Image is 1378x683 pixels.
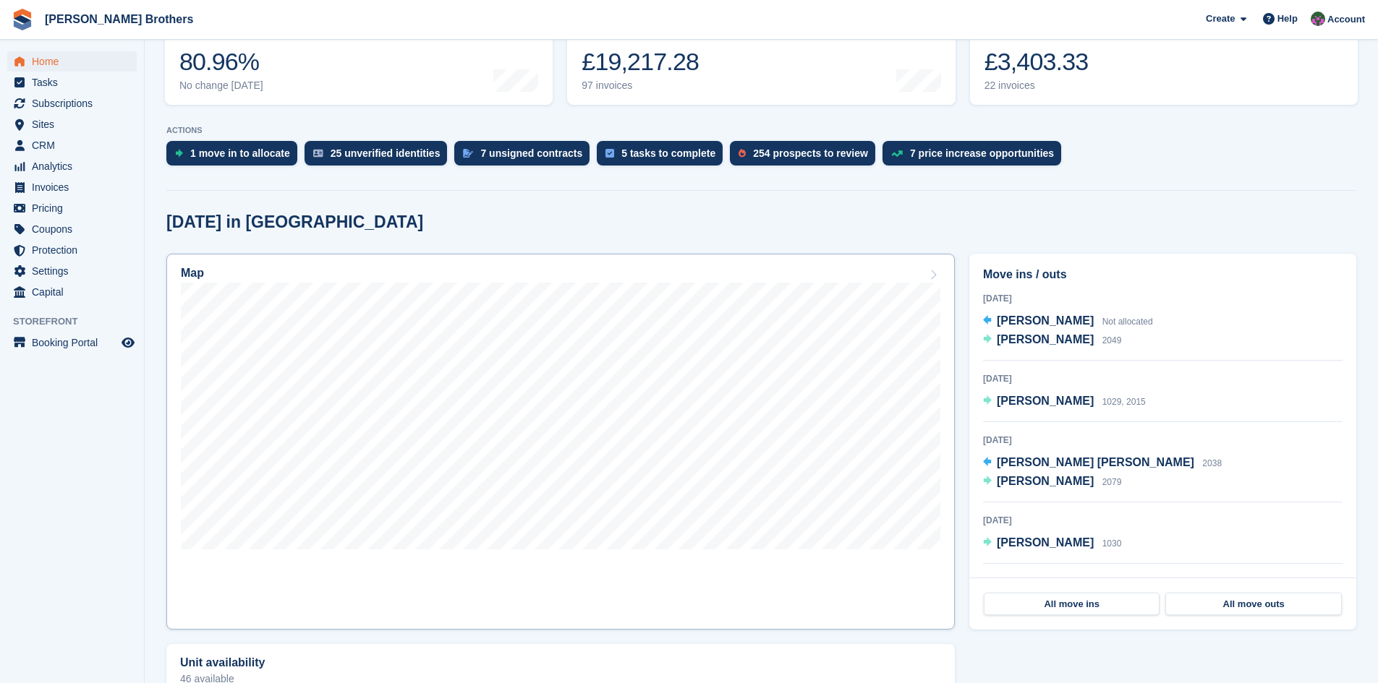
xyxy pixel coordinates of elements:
[32,261,119,281] span: Settings
[983,434,1343,447] div: [DATE]
[605,149,614,158] img: task-75834270c22a3079a89374b754ae025e5fb1db73e45f91037f5363f120a921f8.svg
[32,114,119,134] span: Sites
[190,147,290,159] div: 1 move in to allocate
[983,473,1121,491] a: [PERSON_NAME] 2079
[175,149,183,158] img: move_ins_to_allocate_icon-fdf77a2bb77ea45bf5b3d319d69a93e2d87916cf1d5bf7949dd705db3b84f3ca.svg
[1165,593,1341,616] a: All move outs
[166,126,1356,135] p: ACTIONS
[1202,458,1222,468] span: 2038
[32,219,119,239] span: Coupons
[480,147,582,159] div: 7 unsigned contracts
[463,149,473,158] img: contract_signature_icon-13c848040528278c33f63329250d36e43548de30e8caae1d1a13099fd9432cc5.svg
[313,149,323,158] img: verify_identity-adf6edd0f0f0b5bbfe63781bf79b02c33cf7c696d77639b501bdc392416b5a36.svg
[984,593,1160,616] a: All move ins
[7,135,137,155] a: menu
[7,156,137,176] a: menu
[983,372,1343,385] div: [DATE]
[7,114,137,134] a: menu
[454,141,597,173] a: 7 unsigned contracts
[7,51,137,72] a: menu
[179,47,263,77] div: 80.96%
[7,177,137,197] a: menu
[997,456,1194,468] span: [PERSON_NAME] [PERSON_NAME]
[7,72,137,93] a: menu
[891,150,903,157] img: price_increase_opportunities-93ffe204e8149a01c8c9dc8f82e8f89637d9d84a8eef4429ea346261dce0b2c0.svg
[12,9,33,30] img: stora-icon-8386f47178a22dfd0bd8f6a31ec36ba5ce8667c1dd55bd0f319d3a0aa187defe.svg
[166,254,955,630] a: Map
[32,198,119,218] span: Pricing
[1102,317,1153,327] span: Not allocated
[1311,12,1325,26] img: Nick Wright
[179,80,263,92] div: No change [DATE]
[1102,335,1122,345] span: 2049
[180,656,265,669] h2: Unit availability
[910,147,1054,159] div: 7 price increase opportunities
[166,212,423,232] h2: [DATE] in [GEOGRAPHIC_DATA]
[739,149,746,158] img: prospect-51fa495bee0391a8d652442698ab0144808aea92771e9ea1ae160a38d050c398.svg
[997,536,1094,549] span: [PERSON_NAME]
[32,72,119,93] span: Tasks
[983,514,1343,527] div: [DATE]
[1327,12,1365,27] span: Account
[621,147,715,159] div: 5 tasks to complete
[7,93,137,113] a: menu
[983,392,1146,411] a: [PERSON_NAME] 1029, 2015
[32,332,119,353] span: Booking Portal
[997,475,1094,487] span: [PERSON_NAME]
[32,135,119,155] span: CRM
[1102,538,1122,549] span: 1030
[882,141,1068,173] a: 7 price increase opportunities
[32,282,119,302] span: Capital
[7,240,137,260] a: menu
[1102,477,1122,487] span: 2079
[32,177,119,197] span: Invoices
[1102,397,1146,407] span: 1029, 2015
[753,147,868,159] div: 254 prospects to review
[7,282,137,302] a: menu
[166,141,305,173] a: 1 move in to allocate
[331,147,441,159] div: 25 unverified identities
[32,240,119,260] span: Protection
[305,141,455,173] a: 25 unverified identities
[582,80,699,92] div: 97 invoices
[1277,12,1298,26] span: Help
[983,454,1222,473] a: [PERSON_NAME] [PERSON_NAME] 2038
[32,51,119,72] span: Home
[983,312,1153,331] a: [PERSON_NAME] Not allocated
[7,261,137,281] a: menu
[181,267,204,280] h2: Map
[567,13,955,105] a: Month-to-date sales £19,217.28 97 invoices
[984,80,1089,92] div: 22 invoices
[983,534,1121,553] a: [PERSON_NAME] 1030
[730,141,882,173] a: 254 prospects to review
[13,314,144,329] span: Storefront
[119,334,137,351] a: Preview store
[7,332,137,353] a: menu
[39,7,199,31] a: [PERSON_NAME] Brothers
[582,47,699,77] div: £19,217.28
[7,219,137,239] a: menu
[1206,12,1235,26] span: Create
[997,314,1094,327] span: [PERSON_NAME]
[597,141,730,173] a: 5 tasks to complete
[983,331,1121,350] a: [PERSON_NAME] 2049
[983,292,1343,305] div: [DATE]
[7,198,137,218] a: menu
[983,575,1343,588] div: [DATE]
[32,156,119,176] span: Analytics
[983,266,1343,283] h2: Move ins / outs
[970,13,1358,105] a: Awaiting payment £3,403.33 22 invoices
[997,333,1094,345] span: [PERSON_NAME]
[997,395,1094,407] span: [PERSON_NAME]
[984,47,1089,77] div: £3,403.33
[32,93,119,113] span: Subscriptions
[165,13,553,105] a: Occupancy 80.96% No change [DATE]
